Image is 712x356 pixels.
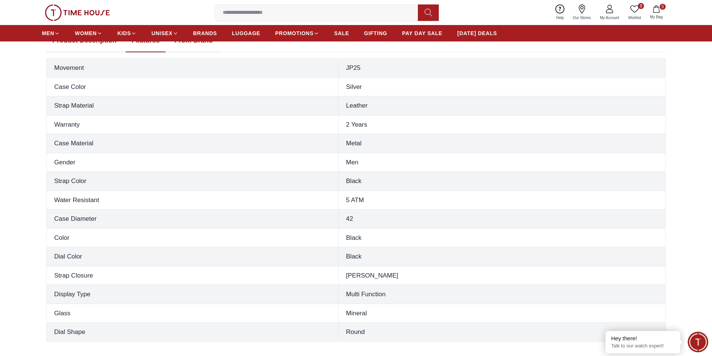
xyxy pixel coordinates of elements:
th: Display Type [47,285,339,304]
a: Help [552,3,568,22]
th: Case Color [47,77,339,96]
td: Multi Function [338,285,665,304]
span: WOMEN [75,30,97,37]
th: Strap Color [47,172,339,191]
th: Gender [47,153,339,172]
td: Men [338,153,665,172]
a: MEN [42,27,60,40]
a: [DATE] DEALS [457,27,497,40]
span: SALE [334,30,349,37]
button: 5My Bag [645,4,667,21]
span: Wishlist [625,15,644,21]
span: My Bag [647,14,666,20]
div: Chat Widget [688,332,708,352]
th: Dial Shape [47,323,339,342]
th: Dial Color [47,247,339,266]
a: 8Wishlist [624,3,645,22]
a: SALE [334,27,349,40]
span: BRANDS [193,30,217,37]
td: Black [338,228,665,247]
td: 5 ATM [338,191,665,210]
a: BRANDS [193,27,217,40]
span: PROMOTIONS [275,30,314,37]
td: Round [338,323,665,342]
span: 8 [638,3,644,9]
th: Water Resistant [47,191,339,210]
a: PAY DAY SALE [402,27,443,40]
td: Leather [338,96,665,115]
th: Color [47,228,339,247]
td: JP25 [338,59,665,78]
th: Case Material [47,134,339,153]
a: Our Stores [568,3,595,22]
td: Black [338,172,665,191]
a: UNISEX [151,27,178,40]
a: GIFTING [364,27,387,40]
img: ... [45,4,110,21]
th: Strap Material [47,96,339,115]
td: Silver [338,77,665,96]
span: My Account [597,15,622,21]
span: [DATE] DEALS [457,30,497,37]
span: 5 [660,4,666,10]
th: Warranty [47,115,339,134]
span: UNISEX [151,30,172,37]
td: 42 [338,210,665,229]
th: Strap Closure [47,266,339,285]
td: Mineral [338,304,665,323]
span: Our Stores [570,15,594,21]
td: 2 Years [338,115,665,134]
th: Case Diameter [47,210,339,229]
a: PROMOTIONS [275,27,319,40]
td: Metal [338,134,665,153]
span: LUGGAGE [232,30,261,37]
td: Black [338,247,665,266]
span: Help [553,15,567,21]
td: [PERSON_NAME] [338,266,665,285]
th: Movement [47,59,339,78]
p: Talk to our watch expert! [611,343,675,349]
th: Glass [47,304,339,323]
a: WOMEN [75,27,102,40]
div: Hey there! [611,335,675,342]
a: LUGGAGE [232,27,261,40]
a: KIDS [117,27,136,40]
span: MEN [42,30,54,37]
span: KIDS [117,30,131,37]
span: GIFTING [364,30,387,37]
span: PAY DAY SALE [402,30,443,37]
